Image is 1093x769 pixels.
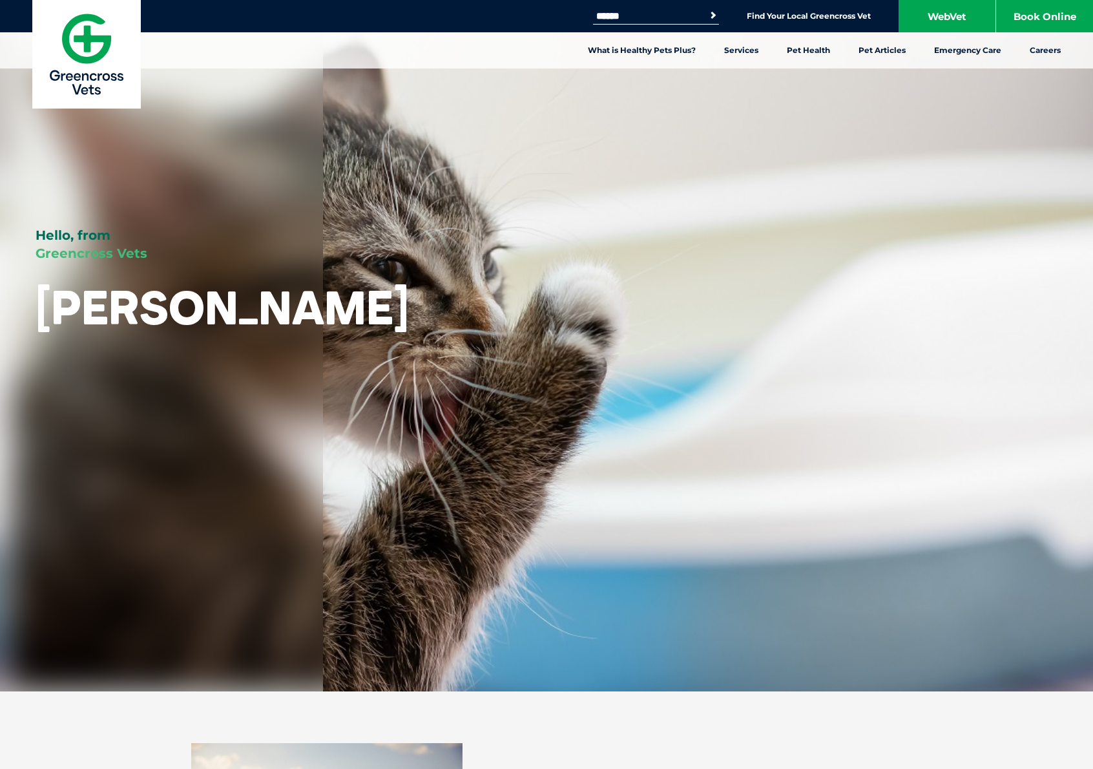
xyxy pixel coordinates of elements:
h1: [PERSON_NAME] [36,282,409,333]
a: Emergency Care [920,32,1015,68]
a: Find Your Local Greencross Vet [747,11,871,21]
a: Pet Articles [844,32,920,68]
a: What is Healthy Pets Plus? [574,32,710,68]
a: Pet Health [773,32,844,68]
a: Careers [1015,32,1075,68]
span: Hello, from [36,227,110,243]
a: Services [710,32,773,68]
button: Search [707,9,720,22]
span: Greencross Vets [36,246,147,261]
